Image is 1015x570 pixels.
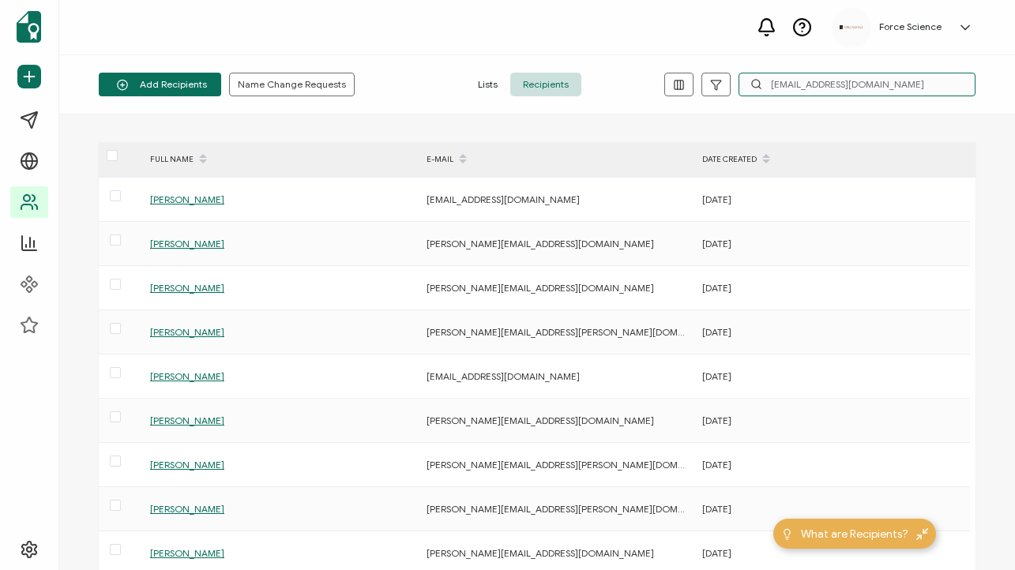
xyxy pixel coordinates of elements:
[150,459,224,471] span: [PERSON_NAME]
[419,146,694,173] div: E-MAIL
[510,73,581,96] span: Recipients
[879,21,942,32] h5: Force Science
[150,326,224,338] span: [PERSON_NAME]
[229,73,355,96] button: Name Change Requests
[150,414,224,426] span: [PERSON_NAME]
[238,80,346,89] span: Name Change Requests
[427,282,654,294] span: [PERSON_NAME][EMAIL_ADDRESS][DOMAIN_NAME]
[150,503,224,515] span: [PERSON_NAME]
[702,238,731,249] span: [DATE]
[702,503,731,515] span: [DATE]
[142,146,419,173] div: FULL NAME
[427,238,654,249] span: [PERSON_NAME][EMAIL_ADDRESS][DOMAIN_NAME]
[17,11,41,43] img: sertifier-logomark-colored.svg
[427,503,728,515] span: [PERSON_NAME][EMAIL_ADDRESS][PERSON_NAME][DOMAIN_NAME]
[739,73,976,96] input: Search
[465,73,510,96] span: Lists
[801,526,908,542] span: What are Recipients?
[150,282,224,294] span: [PERSON_NAME]
[840,25,863,29] img: d96c2383-09d7-413e-afb5-8f6c84c8c5d6.png
[427,326,728,338] span: [PERSON_NAME][EMAIL_ADDRESS][PERSON_NAME][DOMAIN_NAME]
[936,494,1015,570] iframe: Chat Widget
[99,73,221,96] button: Add Recipients
[702,282,731,294] span: [DATE]
[150,370,224,382] span: [PERSON_NAME]
[427,414,654,426] span: [PERSON_NAME][EMAIL_ADDRESS][DOMAIN_NAME]
[150,547,224,559] span: [PERSON_NAME]
[694,146,970,173] div: DATE CREATED
[702,414,731,426] span: [DATE]
[702,547,731,559] span: [DATE]
[427,193,580,205] span: [EMAIL_ADDRESS][DOMAIN_NAME]
[702,193,731,205] span: [DATE]
[702,326,731,338] span: [DATE]
[150,238,224,249] span: [PERSON_NAME]
[427,459,728,471] span: [PERSON_NAME][EMAIL_ADDRESS][PERSON_NAME][DOMAIN_NAME]
[427,370,580,382] span: [EMAIL_ADDRESS][DOMAIN_NAME]
[427,547,654,559] span: [PERSON_NAME][EMAIL_ADDRESS][DOMAIN_NAME]
[702,459,731,471] span: [DATE]
[150,193,224,205] span: [PERSON_NAME]
[702,370,731,382] span: [DATE]
[916,528,928,540] img: minimize-icon.svg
